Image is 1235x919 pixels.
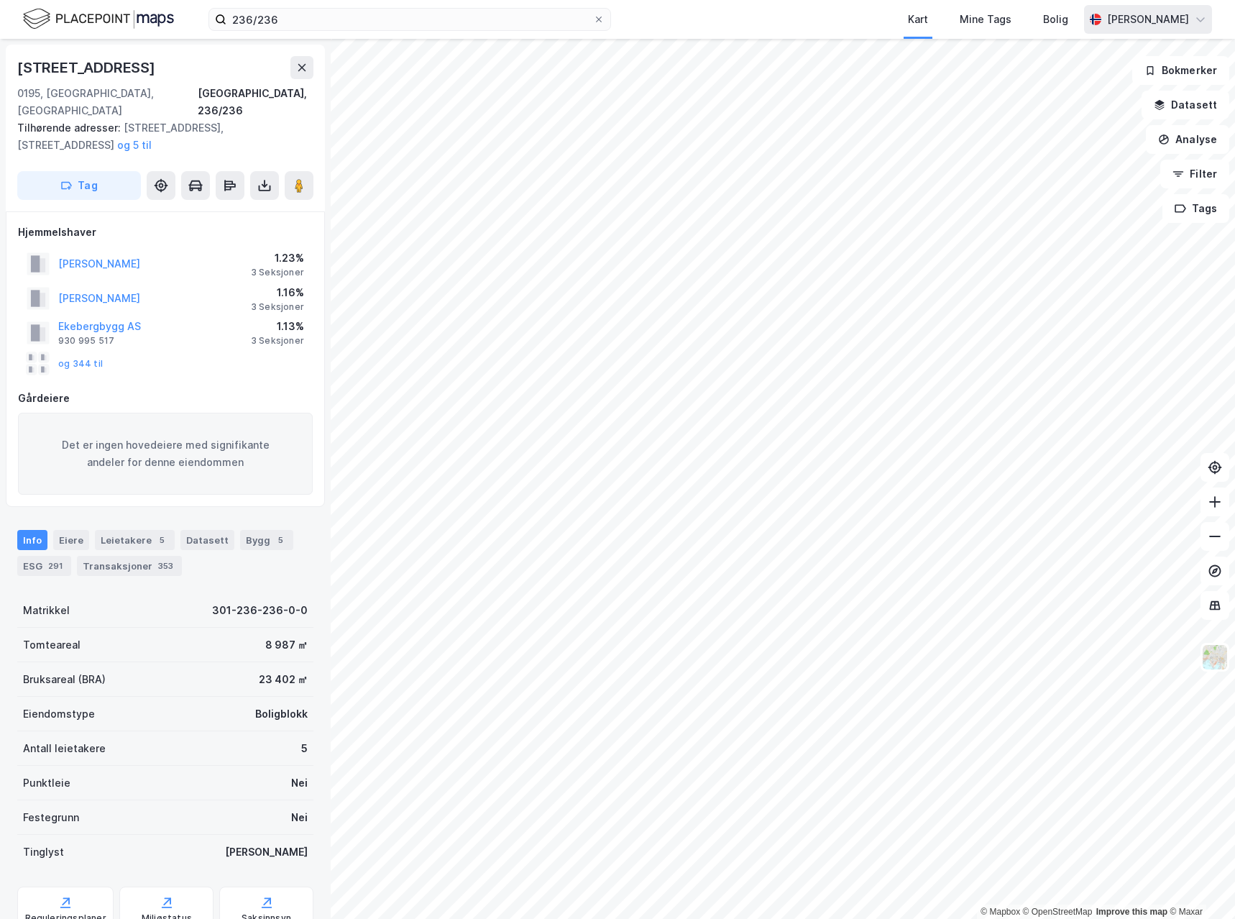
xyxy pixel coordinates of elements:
div: Nei [291,809,308,826]
div: Kart [908,11,928,28]
div: 930 995 517 [58,335,114,347]
button: Filter [1160,160,1229,188]
div: 5 [155,533,169,547]
div: Tomteareal [23,636,81,654]
button: Datasett [1142,91,1229,119]
button: Tags [1162,194,1229,223]
div: [STREET_ADDRESS] [17,56,158,79]
div: 5 [301,740,308,757]
div: 3 Seksjoner [251,301,304,313]
div: Punktleie [23,774,70,792]
div: Datasett [180,530,234,550]
div: Info [17,530,47,550]
div: Nei [291,774,308,792]
button: Bokmerker [1132,56,1229,85]
div: 23 402 ㎡ [259,671,308,688]
div: 301-236-236-0-0 [212,602,308,619]
a: Mapbox [981,907,1020,917]
div: Eiere [53,530,89,550]
div: Gårdeiere [18,390,313,407]
div: 353 [155,559,176,573]
div: Bygg [240,530,293,550]
img: logo.f888ab2527a4732fd821a326f86c7f29.svg [23,6,174,32]
div: [STREET_ADDRESS], [STREET_ADDRESS] [17,119,302,154]
div: Matrikkel [23,602,70,619]
div: Boligblokk [255,705,308,723]
div: 3 Seksjoner [251,267,304,278]
div: 291 [45,559,65,573]
div: 5 [273,533,288,547]
a: OpenStreetMap [1023,907,1093,917]
div: ESG [17,556,71,576]
div: Leietakere [95,530,175,550]
button: Tag [17,171,141,200]
div: Transaksjoner [77,556,182,576]
div: 1.16% [251,284,304,301]
button: Analyse [1146,125,1229,154]
div: Det er ingen hovedeiere med signifikante andeler for denne eiendommen [18,413,313,495]
div: Mine Tags [960,11,1011,28]
div: [PERSON_NAME] [1107,11,1189,28]
div: 0195, [GEOGRAPHIC_DATA], [GEOGRAPHIC_DATA] [17,85,198,119]
div: [GEOGRAPHIC_DATA], 236/236 [198,85,313,119]
div: 8 987 ㎡ [265,636,308,654]
input: Søk på adresse, matrikkel, gårdeiere, leietakere eller personer [226,9,593,30]
div: 3 Seksjoner [251,335,304,347]
div: Antall leietakere [23,740,106,757]
span: Tilhørende adresser: [17,122,124,134]
div: 1.23% [251,250,304,267]
div: [PERSON_NAME] [225,843,308,861]
div: 1.13% [251,318,304,335]
div: Bruksareal (BRA) [23,671,106,688]
img: Z [1201,644,1229,671]
iframe: Chat Widget [1163,850,1235,919]
div: Bolig [1043,11,1068,28]
div: Eiendomstype [23,705,95,723]
div: Hjemmelshaver [18,224,313,241]
a: Improve this map [1096,907,1167,917]
div: Festegrunn [23,809,79,826]
div: Tinglyst [23,843,64,861]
